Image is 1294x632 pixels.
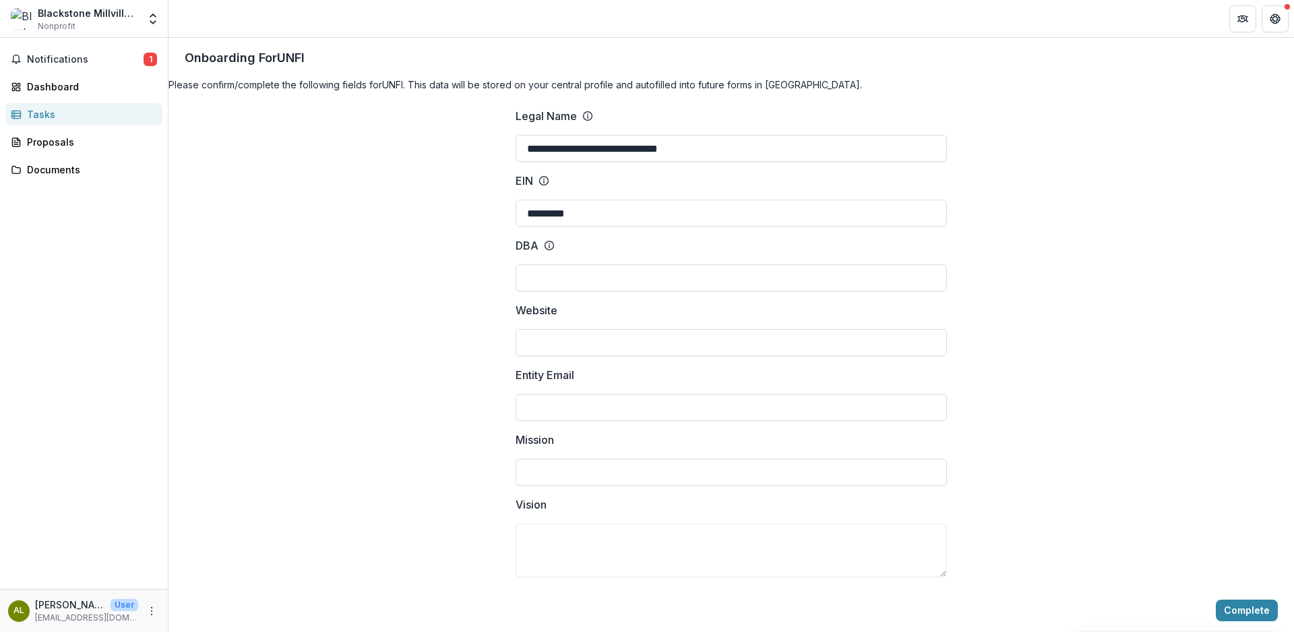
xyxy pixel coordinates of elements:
span: 1 [144,53,157,66]
span: Nonprofit [38,20,75,32]
a: Tasks [5,103,162,125]
button: Open entity switcher [144,5,162,32]
p: Onboarding For UNFI [185,49,305,67]
p: Legal Name [516,108,577,124]
button: Get Help [1262,5,1289,32]
button: Complete [1216,600,1278,621]
a: Documents [5,159,162,181]
button: More [144,603,160,619]
div: Blackstone Millville Food Pantry [38,6,138,20]
div: Ann Lesperance [13,606,24,615]
button: Partners [1229,5,1256,32]
p: Entity Email [516,367,574,383]
div: Dashboard [27,80,152,94]
p: Mission [516,432,554,448]
a: Dashboard [5,76,162,98]
a: Proposals [5,131,162,153]
p: DBA [516,237,538,254]
p: [PERSON_NAME] [35,598,105,612]
div: Documents [27,163,152,177]
span: Notifications [27,54,144,65]
h4: Please confirm/complete the following fields for UNFI . This data will be stored on your central ... [168,78,1294,92]
p: User [111,599,138,611]
p: EIN [516,173,533,189]
p: Vision [516,496,547,513]
p: Website [516,302,557,318]
div: Tasks [27,107,152,121]
img: Blackstone Millville Food Pantry [11,8,32,30]
div: Proposals [27,135,152,149]
p: [EMAIL_ADDRESS][DOMAIN_NAME] [35,612,138,624]
button: Notifications1 [5,49,162,70]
